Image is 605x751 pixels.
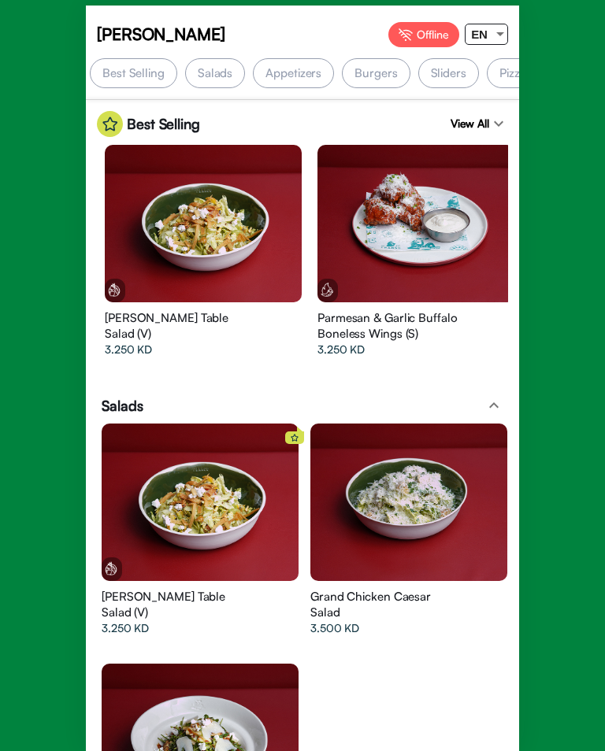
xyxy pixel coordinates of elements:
[102,620,149,636] span: 3.250 KD
[90,58,177,88] div: Best Selling
[97,22,225,46] span: [PERSON_NAME]
[487,58,544,88] div: Pizzas
[97,111,123,137] img: star%20in%20circle.svg
[320,283,334,297] img: Spicy.png
[97,111,200,137] div: Best Selling
[310,620,359,636] span: 3.500 KD
[388,22,459,47] div: Offline
[185,58,245,88] div: Salads
[102,396,143,416] span: Salads
[317,310,467,342] span: Parmesan & Garlic Buffalo Boneless Wings (S)
[484,396,503,415] mat-icon: expand_less
[105,342,152,357] span: 3.250 KD
[342,58,410,88] div: Burgers
[399,28,413,41] img: Offline%20Icon.svg
[489,114,508,133] mat-icon: expand_more
[310,589,460,620] span: Grand Chicken Caesar Salad
[471,28,488,41] span: EN
[102,589,251,620] span: [PERSON_NAME] Table Salad (V)
[451,111,508,137] div: View All
[418,58,479,88] div: Sliders
[107,283,121,297] img: Vegetarian.png
[291,434,299,442] img: star%20icon.svg
[105,310,254,342] span: [PERSON_NAME] Table Salad (V)
[104,561,118,575] img: Vegetarian.png
[253,58,334,88] div: Appetizers
[317,342,365,357] span: 3.250 KD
